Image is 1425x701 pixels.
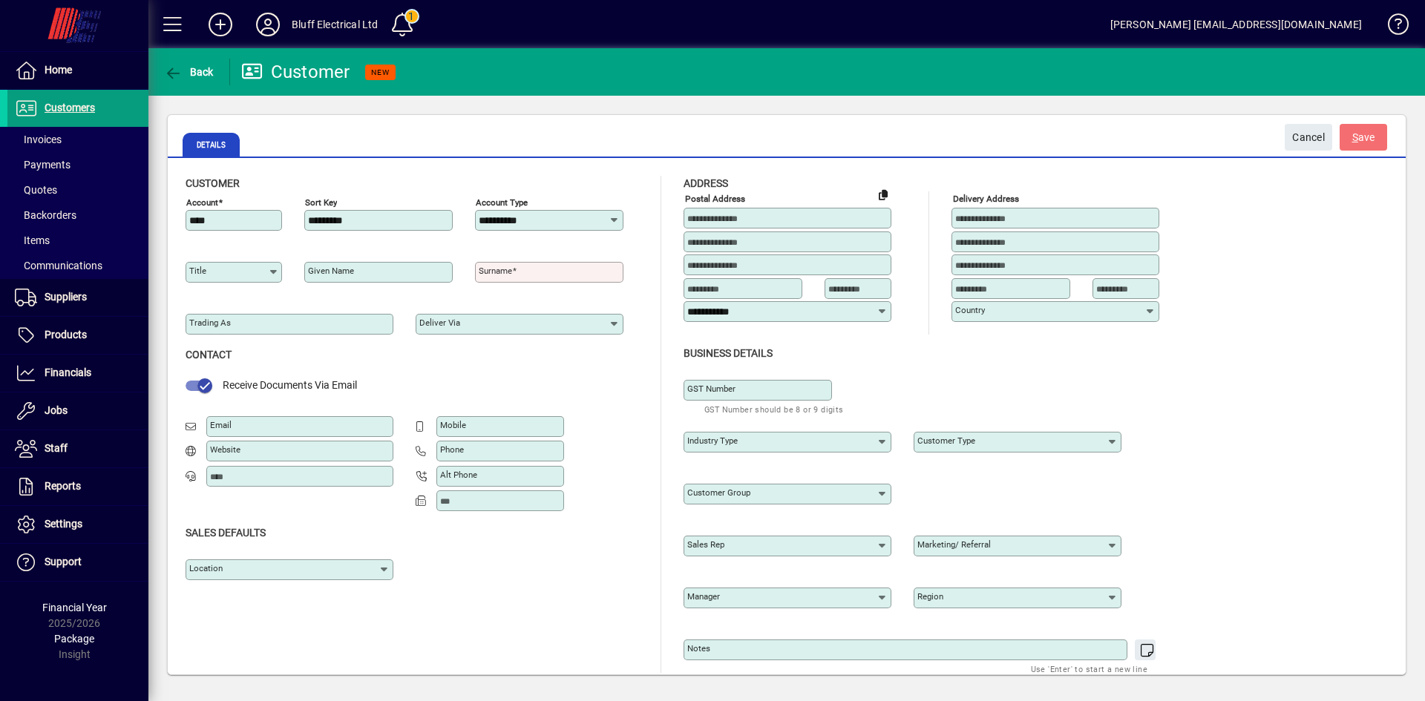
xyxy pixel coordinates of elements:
[186,527,266,539] span: Sales defaults
[45,291,87,303] span: Suppliers
[7,355,148,392] a: Financials
[1285,124,1332,151] button: Cancel
[305,197,337,208] mat-label: Sort key
[917,539,991,550] mat-label: Marketing/ Referral
[45,518,82,530] span: Settings
[440,444,464,455] mat-label: Phone
[148,59,230,85] app-page-header-button: Back
[1292,125,1325,150] span: Cancel
[210,420,232,430] mat-label: Email
[189,266,206,276] mat-label: Title
[189,317,231,328] mat-label: Trading as
[54,633,94,645] span: Package
[223,379,357,391] span: Receive Documents Via Email
[7,152,148,177] a: Payments
[684,177,728,189] span: Address
[704,401,844,418] mat-hint: GST Number should be 8 or 9 digits
[210,444,240,455] mat-label: Website
[15,159,71,171] span: Payments
[687,539,724,550] mat-label: Sales rep
[7,317,148,354] a: Products
[687,643,710,654] mat-label: Notes
[244,11,292,38] button: Profile
[197,11,244,38] button: Add
[917,591,943,602] mat-label: Region
[1352,131,1358,143] span: S
[7,468,148,505] a: Reports
[308,266,354,276] mat-label: Given name
[189,563,223,573] mat-label: Location
[45,480,81,492] span: Reports
[183,133,240,157] span: Details
[371,68,390,77] span: NEW
[45,442,68,454] span: Staff
[7,430,148,467] a: Staff
[684,347,773,359] span: Business details
[7,203,148,228] a: Backorders
[419,317,460,328] mat-label: Deliver via
[479,266,512,276] mat-label: Surname
[440,420,466,430] mat-label: Mobile
[7,228,148,253] a: Items
[7,52,148,89] a: Home
[7,544,148,581] a: Support
[15,134,62,145] span: Invoices
[15,209,76,221] span: Backorders
[7,253,148,278] a: Communications
[7,127,148,152] a: Invoices
[186,197,218,208] mat-label: Account
[45,102,95,113] span: Customers
[186,349,232,361] span: Contact
[476,197,528,208] mat-label: Account Type
[955,305,985,315] mat-label: Country
[45,556,82,567] span: Support
[45,329,87,340] span: Products
[164,66,214,78] span: Back
[241,60,350,84] div: Customer
[160,59,217,85] button: Back
[45,404,68,416] span: Jobs
[1031,660,1147,677] mat-hint: Use 'Enter' to start a new line
[15,234,50,246] span: Items
[7,177,148,203] a: Quotes
[687,435,738,446] mat-label: Industry type
[45,64,72,76] span: Home
[1352,125,1375,150] span: ave
[1377,3,1406,51] a: Knowledge Base
[292,13,379,36] div: Bluff Electrical Ltd
[7,392,148,430] a: Jobs
[1110,13,1362,36] div: [PERSON_NAME] [EMAIL_ADDRESS][DOMAIN_NAME]
[7,506,148,543] a: Settings
[687,487,750,498] mat-label: Customer group
[42,602,107,613] span: Financial Year
[15,184,57,196] span: Quotes
[917,435,975,446] mat-label: Customer type
[440,470,477,480] mat-label: Alt Phone
[15,260,102,271] span: Communications
[687,591,720,602] mat-label: Manager
[1340,124,1387,151] button: Save
[186,177,240,189] span: Customer
[687,384,736,394] mat-label: GST Number
[45,366,91,378] span: Financials
[7,279,148,316] a: Suppliers
[871,182,895,206] button: Copy to Delivery address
